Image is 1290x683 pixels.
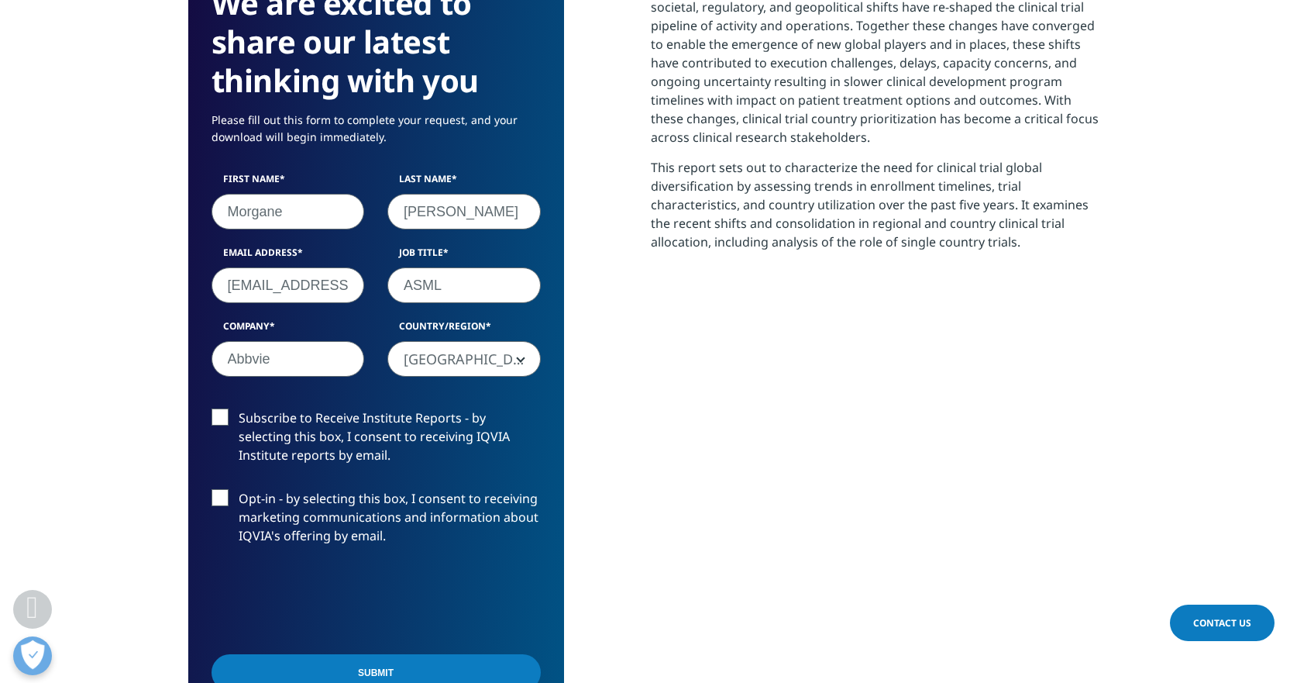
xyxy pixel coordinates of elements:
[387,246,541,267] label: Job Title
[212,570,447,630] iframe: reCAPTCHA
[212,172,365,194] label: First Name
[13,636,52,675] button: Open Preferences
[212,246,365,267] label: Email Address
[388,342,540,378] span: France
[387,172,541,194] label: Last Name
[387,319,541,341] label: Country/Region
[212,319,365,341] label: Company
[1193,616,1251,630] span: Contact Us
[387,341,541,377] span: France
[212,112,541,157] p: Please fill out this form to complete your request, and your download will begin immediately.
[212,489,541,554] label: Opt-in - by selecting this box, I consent to receiving marketing communications and information a...
[651,158,1103,263] p: This report sets out to characterize the need for clinical trial global diversification by assess...
[1170,605,1275,641] a: Contact Us
[212,409,541,473] label: Subscribe to Receive Institute Reports - by selecting this box, I consent to receiving IQVIA Inst...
